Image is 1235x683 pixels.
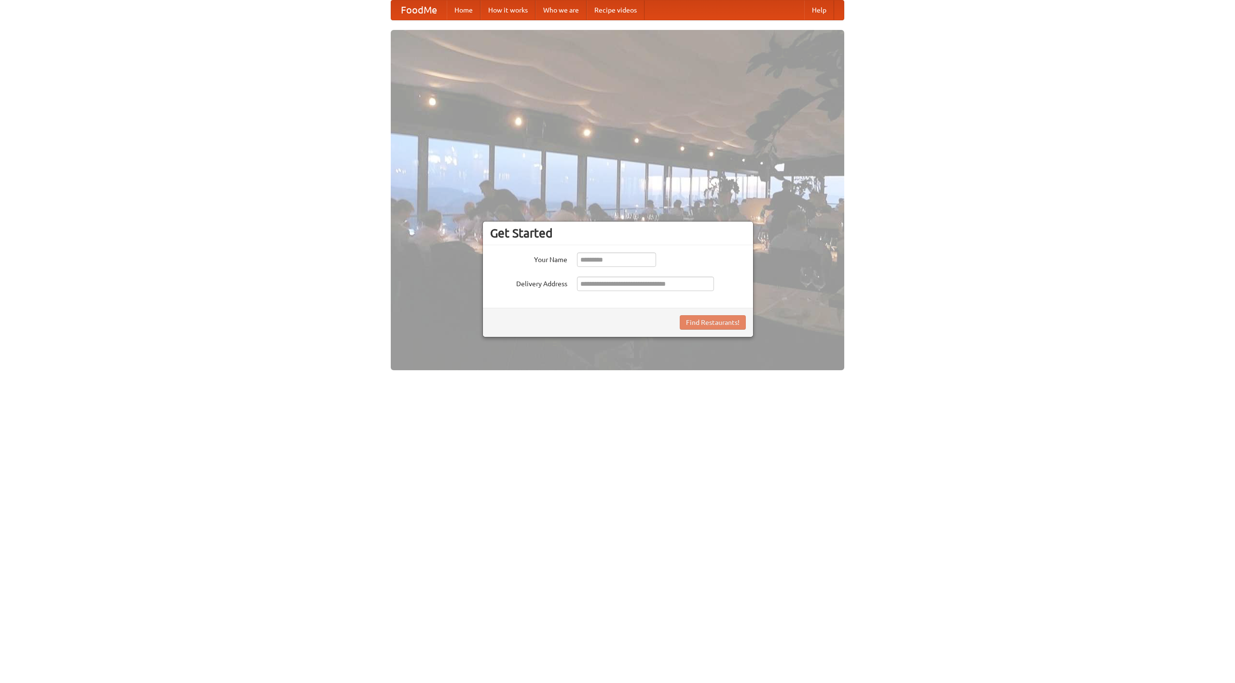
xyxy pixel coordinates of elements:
h3: Get Started [490,226,746,240]
button: Find Restaurants! [680,315,746,330]
a: Home [447,0,480,20]
a: Who we are [535,0,587,20]
a: How it works [480,0,535,20]
label: Your Name [490,252,567,265]
a: Recipe videos [587,0,645,20]
a: FoodMe [391,0,447,20]
label: Delivery Address [490,277,567,289]
a: Help [804,0,834,20]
